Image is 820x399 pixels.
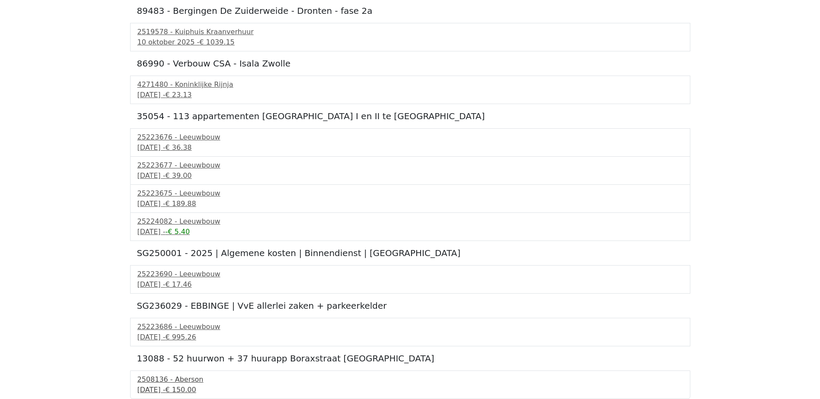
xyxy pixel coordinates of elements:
span: € 17.46 [165,280,191,288]
div: 25223677 - Leeuwbouw [137,160,683,171]
div: [DATE] - [137,142,683,153]
div: [DATE] - [137,385,683,395]
div: [DATE] - [137,171,683,181]
span: € 36.38 [165,143,191,152]
span: € 39.00 [165,171,191,180]
div: 25223676 - Leeuwbouw [137,132,683,142]
h5: SG250001 - 2025 | Algemene kosten | Binnendienst | [GEOGRAPHIC_DATA] [137,248,683,258]
span: -€ 5.40 [165,228,190,236]
a: 25223690 - Leeuwbouw[DATE] -€ 17.46 [137,269,683,290]
div: 25224082 - Leeuwbouw [137,216,683,227]
h5: 89483 - Bergingen De Zuiderweide - Dronten - fase 2a [137,6,683,16]
div: 2519578 - Kuiphuis Kraanverhuur [137,27,683,37]
div: 2508136 - Aberson [137,374,683,385]
span: € 995.26 [165,333,196,341]
a: 2519578 - Kuiphuis Kraanverhuur10 oktober 2025 -€ 1039.15 [137,27,683,47]
a: 25224082 - Leeuwbouw[DATE] --€ 5.40 [137,216,683,237]
a: 25223676 - Leeuwbouw[DATE] -€ 36.38 [137,132,683,153]
h5: 35054 - 113 appartementen [GEOGRAPHIC_DATA] I en II te [GEOGRAPHIC_DATA] [137,111,683,121]
a: 2508136 - Aberson[DATE] -€ 150.00 [137,374,683,395]
div: 25223675 - Leeuwbouw [137,188,683,199]
div: [DATE] - [137,332,683,342]
h5: 13088 - 52 huurwon + 37 huurapp Boraxstraat [GEOGRAPHIC_DATA] [137,353,683,364]
div: [DATE] - [137,227,683,237]
a: 25223675 - Leeuwbouw[DATE] -€ 189.88 [137,188,683,209]
span: € 150.00 [165,386,196,394]
span: € 189.88 [165,199,196,208]
a: 25223677 - Leeuwbouw[DATE] -€ 39.00 [137,160,683,181]
a: 25223686 - Leeuwbouw[DATE] -€ 995.26 [137,322,683,342]
div: 4271480 - Koninklijke Rijnja [137,79,683,90]
h5: 86990 - Verbouw CSA - Isala Zwolle [137,58,683,69]
div: [DATE] - [137,199,683,209]
a: 4271480 - Koninklijke Rijnja[DATE] -€ 23.13 [137,79,683,100]
div: 25223686 - Leeuwbouw [137,322,683,332]
div: 25223690 - Leeuwbouw [137,269,683,279]
span: € 23.13 [165,91,191,99]
div: [DATE] - [137,279,683,290]
div: 10 oktober 2025 - [137,37,683,47]
span: € 1039.15 [199,38,234,46]
h5: SG236029 - EBBINGE | VvE allerlei zaken + parkeerkelder [137,301,683,311]
div: [DATE] - [137,90,683,100]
